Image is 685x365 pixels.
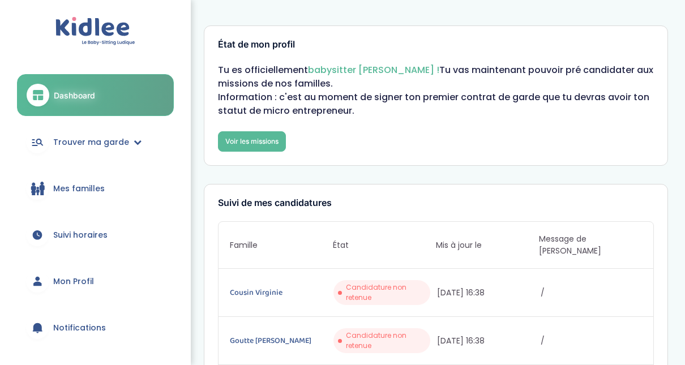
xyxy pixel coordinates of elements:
[437,287,538,299] span: [DATE] 16:38
[230,286,331,299] a: Cousin Virginie
[218,198,654,208] h3: Suivi de mes candidatures
[218,40,654,50] h3: État de mon profil
[218,131,286,152] a: Voir les missions
[17,307,174,348] a: Notifications
[53,229,108,241] span: Suivi horaires
[230,334,331,347] a: Goutte [PERSON_NAME]
[17,214,174,255] a: Suivi horaires
[53,183,105,195] span: Mes familles
[53,276,94,287] span: Mon Profil
[54,89,95,101] span: Dashboard
[53,322,106,334] span: Notifications
[539,233,642,257] span: Message de [PERSON_NAME]
[218,91,654,118] p: Information : c'est au moment de signer ton premier contrat de garde que tu devras avoir ton stat...
[55,17,135,46] img: logo.svg
[230,239,333,251] span: Famille
[308,63,439,76] span: babysitter [PERSON_NAME] !
[541,335,642,347] span: /
[437,335,538,347] span: [DATE] 16:38
[17,122,174,162] a: Trouver ma garde
[17,74,174,116] a: Dashboard
[17,261,174,302] a: Mon Profil
[346,330,426,351] span: Candidature non retenue
[346,282,426,303] span: Candidature non retenue
[333,239,436,251] span: État
[436,239,539,251] span: Mis à jour le
[218,63,654,91] p: Tu es officiellement Tu vas maintenant pouvoir pré candidater aux missions de nos familles.
[17,168,174,209] a: Mes familles
[53,136,129,148] span: Trouver ma garde
[541,287,642,299] span: /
